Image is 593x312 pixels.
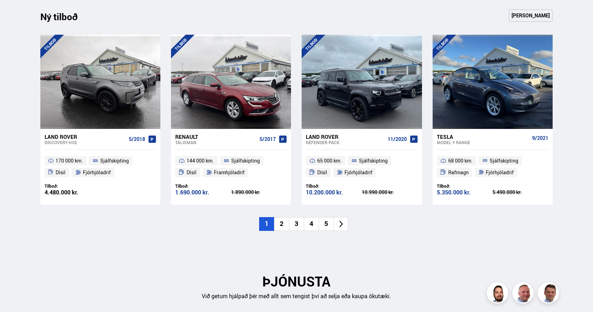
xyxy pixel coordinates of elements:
[274,217,289,231] li: 2
[437,140,529,145] div: Model Y RANGE
[532,135,548,141] span: 9/2021
[175,140,257,145] div: Talisman
[304,217,319,231] li: 4
[362,190,418,195] div: 10.990.000 kr.
[289,217,304,231] li: 3
[6,3,27,24] button: Opna LiveChat spjallviðmót
[40,292,553,300] p: Við getum hjálpað þér með allt sem tengist því að selja eða kaupa ökutæki.
[448,157,473,165] span: 68 000 km.
[175,189,231,195] div: 1.690.000 kr.
[344,168,372,177] span: Fjórhjóladrif
[513,283,535,305] img: siFngHWaQ9KaOqBr.png
[175,183,231,189] div: Tilboð:
[187,157,214,165] span: 144 000 km.
[317,157,342,165] span: 65 000 km.
[317,168,327,177] span: Dísil
[302,129,422,205] a: Land Rover Defender PACK 11/2020 65 000 km. Sjálfskipting Dísil Fjórhjóladrif Tilboð: 10.200.000 ...
[306,183,362,189] div: Tilboð:
[319,217,333,231] li: 5
[433,129,553,205] a: Tesla Model Y RANGE 9/2021 68 000 km. Sjálfskipting Rafmagn Fjórhjóladrif Tilboð: 5.350.000 kr. 5...
[490,157,518,165] span: Sjálfskipting
[306,189,362,195] div: 10.200.000 kr.
[486,168,514,177] span: Fjórhjóladrif
[40,273,553,289] h2: ÞJÓNUSTA
[539,283,560,305] img: FbJEzSuNWCJXmdc-.webp
[259,217,274,231] li: 1
[56,157,83,165] span: 170 000 km.
[509,9,553,22] a: [PERSON_NAME]
[437,134,529,140] div: Tesla
[388,136,407,142] span: 11/2020
[83,168,111,177] span: Fjórhjóladrif
[40,11,90,26] div: Ný tilboð
[100,157,129,165] span: Sjálfskipting
[214,168,245,177] span: Framhjóladrif
[488,283,509,305] img: nhp88E3Fdnt1Opn2.png
[45,140,126,145] div: Discovery HSE
[492,190,548,195] div: 5.490.000 kr.
[45,134,126,140] div: Land Rover
[260,136,276,142] span: 5/2017
[359,157,388,165] span: Sjálfskipting
[45,189,101,195] div: 4.480.000 kr.
[306,140,384,145] div: Defender PACK
[129,136,145,142] span: 5/2018
[40,129,160,205] a: Land Rover Discovery HSE 5/2018 170 000 km. Sjálfskipting Dísil Fjórhjóladrif Tilboð: 4.480.000 kr.
[306,134,384,140] div: Land Rover
[45,183,101,189] div: Tilboð:
[437,189,493,195] div: 5.350.000 kr.
[171,129,291,205] a: Renault Talisman 5/2017 144 000 km. Sjálfskipting Dísil Framhjóladrif Tilboð: 1.690.000 kr. 1.890...
[231,157,260,165] span: Sjálfskipting
[448,168,469,177] span: Rafmagn
[437,183,493,189] div: Tilboð:
[56,168,65,177] span: Dísil
[231,190,287,195] div: 1.890.000 kr.
[187,168,196,177] span: Dísil
[175,134,257,140] div: Renault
